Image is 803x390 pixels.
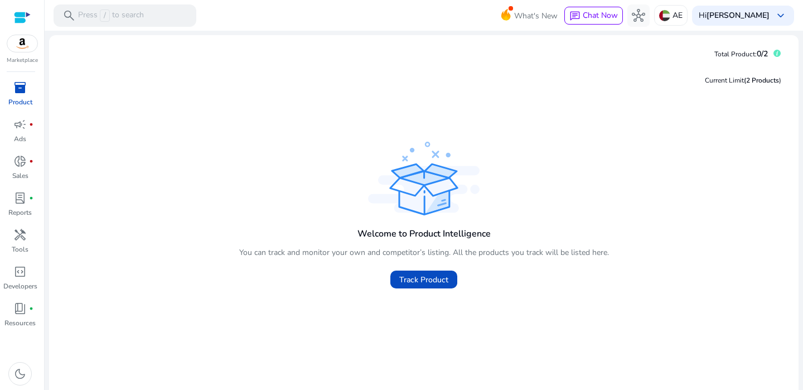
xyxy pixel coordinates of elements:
[627,4,650,27] button: hub
[62,9,76,22] span: search
[29,306,33,311] span: fiber_manual_record
[100,9,110,22] span: /
[29,122,33,127] span: fiber_manual_record
[8,97,32,107] p: Product
[12,244,28,254] p: Tools
[632,9,645,22] span: hub
[3,281,37,291] p: Developers
[7,35,37,52] img: amazon.svg
[239,247,609,258] p: You can track and monitor your own and competitor’s listing. All the products you track will be l...
[357,229,491,239] h4: Welcome to Product Intelligence
[744,76,779,85] span: (2 Products
[368,142,480,215] img: track_product.svg
[13,228,27,242] span: handyman
[569,11,581,22] span: chat
[12,171,28,181] p: Sales
[14,134,26,144] p: Ads
[514,6,558,26] span: What's New
[699,12,770,20] p: Hi
[714,50,757,59] span: Total Product:
[705,75,781,85] div: Current Limit )
[29,159,33,163] span: fiber_manual_record
[774,9,787,22] span: keyboard_arrow_down
[399,274,448,286] span: Track Product
[29,196,33,200] span: fiber_manual_record
[13,302,27,315] span: book_4
[673,6,683,25] p: AE
[13,191,27,205] span: lab_profile
[13,118,27,131] span: campaign
[659,10,670,21] img: ae.svg
[78,9,144,22] p: Press to search
[583,10,618,21] span: Chat Now
[4,318,36,328] p: Resources
[13,155,27,168] span: donut_small
[707,10,770,21] b: [PERSON_NAME]
[8,208,32,218] p: Reports
[13,81,27,94] span: inventory_2
[13,367,27,381] span: dark_mode
[564,7,623,25] button: chatChat Now
[13,265,27,278] span: code_blocks
[757,49,768,59] span: 0/2
[7,56,38,65] p: Marketplace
